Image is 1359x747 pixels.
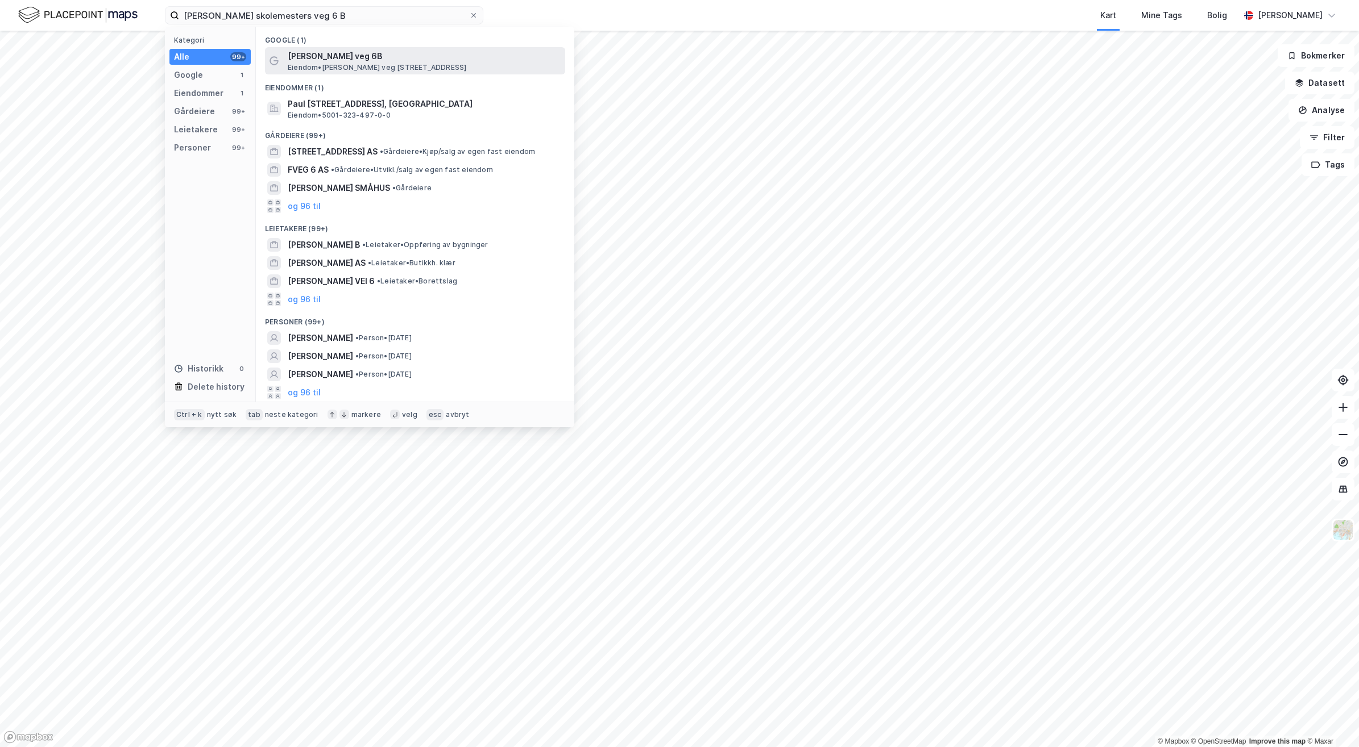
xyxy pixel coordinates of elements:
span: Person • [DATE] [355,370,412,379]
span: • [355,333,359,342]
div: Delete history [188,380,245,394]
button: Bokmerker [1278,44,1354,67]
div: Eiendommer (1) [256,74,574,95]
span: [PERSON_NAME] [288,349,353,363]
span: Eiendom • 5001-323-497-0-0 [288,111,391,120]
span: [PERSON_NAME] [288,368,353,381]
button: Filter [1300,126,1354,149]
div: Ctrl + k [174,409,205,420]
div: tab [246,409,263,420]
span: [PERSON_NAME] AS [288,256,366,270]
div: Leietakere (99+) [256,215,574,236]
div: Bolig [1207,9,1227,22]
div: velg [402,410,417,419]
div: [PERSON_NAME] [1258,9,1323,22]
div: Alle [174,50,189,64]
button: Datasett [1285,72,1354,94]
span: Leietaker • Borettslag [377,277,457,286]
div: Gårdeiere [174,105,215,118]
div: Google [174,68,203,82]
div: markere [351,410,381,419]
div: Google (1) [256,27,574,47]
span: Leietaker • Butikkh. klær [368,258,455,268]
span: [PERSON_NAME] [288,331,353,345]
img: Z [1332,519,1354,541]
div: Kategori [174,36,251,44]
div: nytt søk [207,410,237,419]
span: • [368,258,371,267]
span: [PERSON_NAME] VEI 6 [288,274,375,288]
span: [PERSON_NAME] SMÅHUS [288,181,390,195]
span: [PERSON_NAME] veg 6B [288,49,561,63]
a: OpenStreetMap [1191,737,1246,745]
span: Eiendom • [PERSON_NAME] veg [STREET_ADDRESS] [288,63,466,72]
div: Leietakere [174,123,218,136]
button: Tags [1302,153,1354,176]
span: • [331,165,334,174]
div: esc [426,409,444,420]
span: • [355,370,359,378]
span: Paul [STREET_ADDRESS], [GEOGRAPHIC_DATA] [288,97,561,111]
span: Person • [DATE] [355,333,412,343]
div: Kart [1100,9,1116,22]
iframe: Chat Widget [1302,692,1359,747]
button: Analyse [1288,99,1354,122]
span: • [380,147,383,156]
div: Personer (99+) [256,308,574,329]
div: Gårdeiere (99+) [256,122,574,143]
img: logo.f888ab2527a4732fd821a326f86c7f29.svg [18,5,138,25]
span: Gårdeiere • Kjøp/salg av egen fast eiendom [380,147,535,156]
div: 99+ [230,143,246,152]
div: Kontrollprogram for chat [1302,692,1359,747]
a: Mapbox homepage [3,731,53,744]
span: • [377,277,380,285]
div: Historikk [174,362,223,375]
span: • [362,240,366,249]
div: 99+ [230,125,246,134]
button: og 96 til [288,293,321,306]
div: Mine Tags [1141,9,1182,22]
div: Eiendommer [174,86,223,100]
div: Personer [174,141,211,155]
div: 1 [237,89,246,98]
a: Improve this map [1249,737,1306,745]
div: neste kategori [265,410,318,419]
span: • [392,183,396,192]
div: avbryt [446,410,469,419]
div: 99+ [230,52,246,61]
input: Søk på adresse, matrikkel, gårdeiere, leietakere eller personer [179,7,469,24]
span: Gårdeiere • Utvikl./salg av egen fast eiendom [331,165,493,174]
span: Gårdeiere [392,183,432,193]
span: FVEG 6 AS [288,163,329,177]
div: 99+ [230,107,246,116]
div: 1 [237,70,246,80]
button: og 96 til [288,386,321,399]
button: og 96 til [288,199,321,213]
span: [STREET_ADDRESS] AS [288,145,378,158]
span: [PERSON_NAME] B [288,238,360,252]
span: • [355,352,359,360]
a: Mapbox [1158,737,1189,745]
span: Person • [DATE] [355,352,412,361]
span: Leietaker • Oppføring av bygninger [362,240,488,249]
div: 0 [237,364,246,373]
